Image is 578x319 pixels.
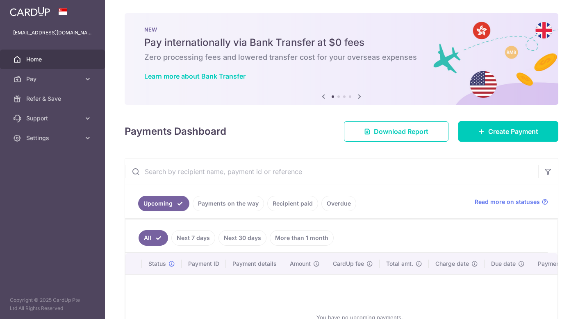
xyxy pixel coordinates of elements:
h4: Payments Dashboard [125,124,226,139]
a: More than 1 month [270,230,334,246]
h6: Zero processing fees and lowered transfer cost for your overseas expenses [144,52,539,62]
span: Total amt. [386,260,413,268]
h5: Pay internationally via Bank Transfer at $0 fees [144,36,539,49]
a: Next 30 days [218,230,266,246]
a: Read more on statuses [475,198,548,206]
span: Refer & Save [26,95,80,103]
p: NEW [144,26,539,33]
span: CardUp fee [333,260,364,268]
a: Next 7 days [171,230,215,246]
img: CardUp [10,7,50,16]
a: Recipient paid [267,196,318,211]
span: Read more on statuses [475,198,540,206]
a: Download Report [344,121,448,142]
a: Overdue [321,196,356,211]
a: All [139,230,168,246]
th: Payment ID [182,253,226,274]
span: Amount [290,260,311,268]
a: Create Payment [458,121,558,142]
a: Upcoming [138,196,189,211]
span: Download Report [374,127,428,136]
span: Charge date [435,260,469,268]
span: Pay [26,75,80,83]
span: Settings [26,134,80,142]
a: Learn more about Bank Transfer [144,72,246,80]
img: Bank transfer banner [125,13,558,105]
span: Due date [491,260,516,268]
span: Create Payment [488,127,538,136]
span: Status [148,260,166,268]
span: Support [26,114,80,122]
input: Search by recipient name, payment id or reference [125,158,538,185]
span: Home [26,55,80,63]
a: Payments on the way [193,196,264,211]
th: Payment details [226,253,283,274]
p: [EMAIL_ADDRESS][DOMAIN_NAME] [13,29,92,37]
